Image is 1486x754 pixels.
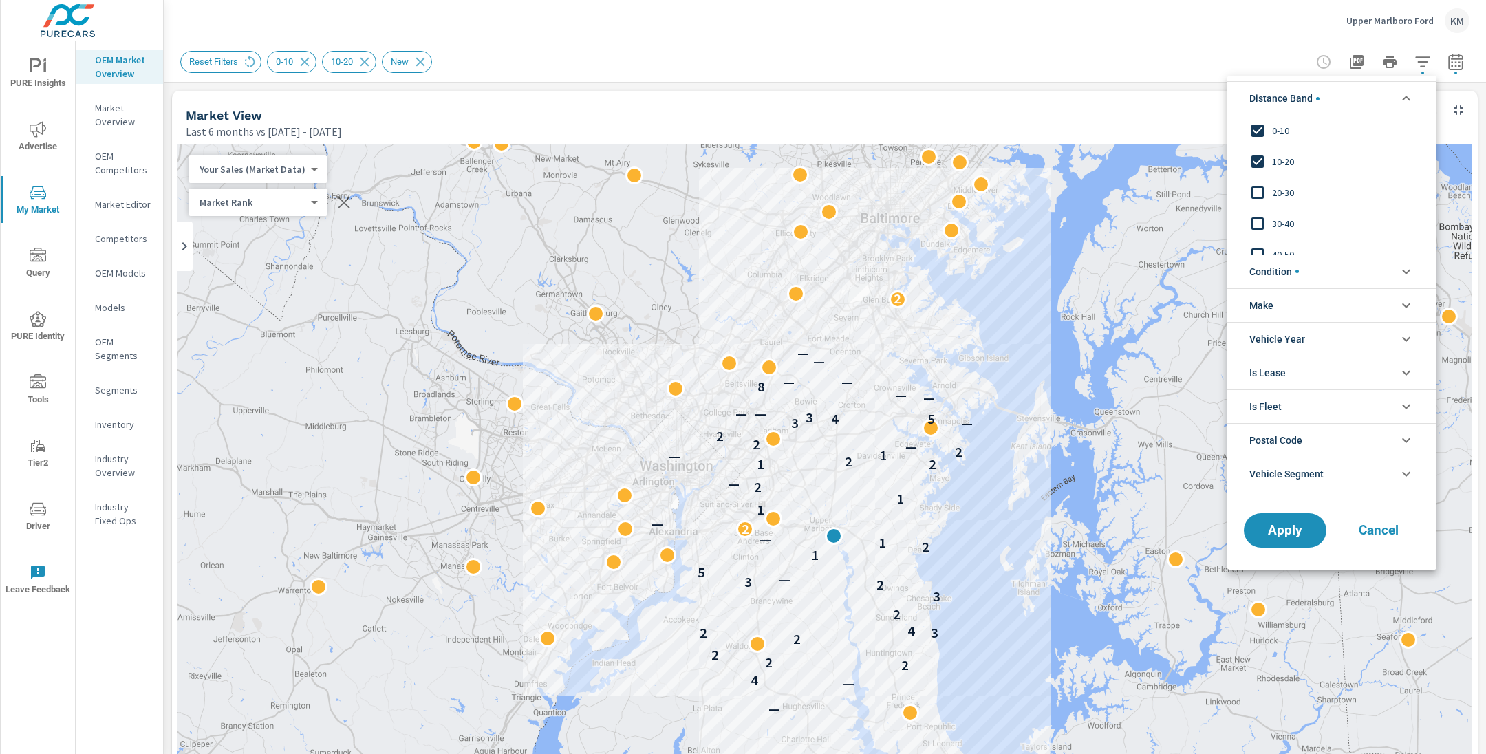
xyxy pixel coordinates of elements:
span: Vehicle Year [1249,323,1305,356]
span: Distance Band [1249,82,1320,115]
span: Is Lease [1249,356,1286,389]
div: 10-20 [1227,146,1434,177]
span: Apply [1258,524,1313,537]
div: 0-10 [1227,115,1434,146]
span: Condition [1249,255,1299,288]
div: 40-50 [1227,239,1434,270]
button: Apply [1244,513,1326,548]
button: Cancel [1337,513,1420,548]
span: Cancel [1351,524,1406,537]
span: Postal Code [1249,424,1302,457]
span: 40-50 [1272,246,1423,263]
span: 30-40 [1272,215,1423,232]
span: 10-20 [1272,153,1423,170]
div: 30-40 [1227,208,1434,239]
span: 20-30 [1272,184,1423,201]
span: Make [1249,289,1273,322]
ul: filter options [1227,76,1436,497]
span: Vehicle Segment [1249,457,1324,491]
span: 0-10 [1272,122,1423,139]
span: Is Fleet [1249,390,1282,423]
div: 20-30 [1227,177,1434,208]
